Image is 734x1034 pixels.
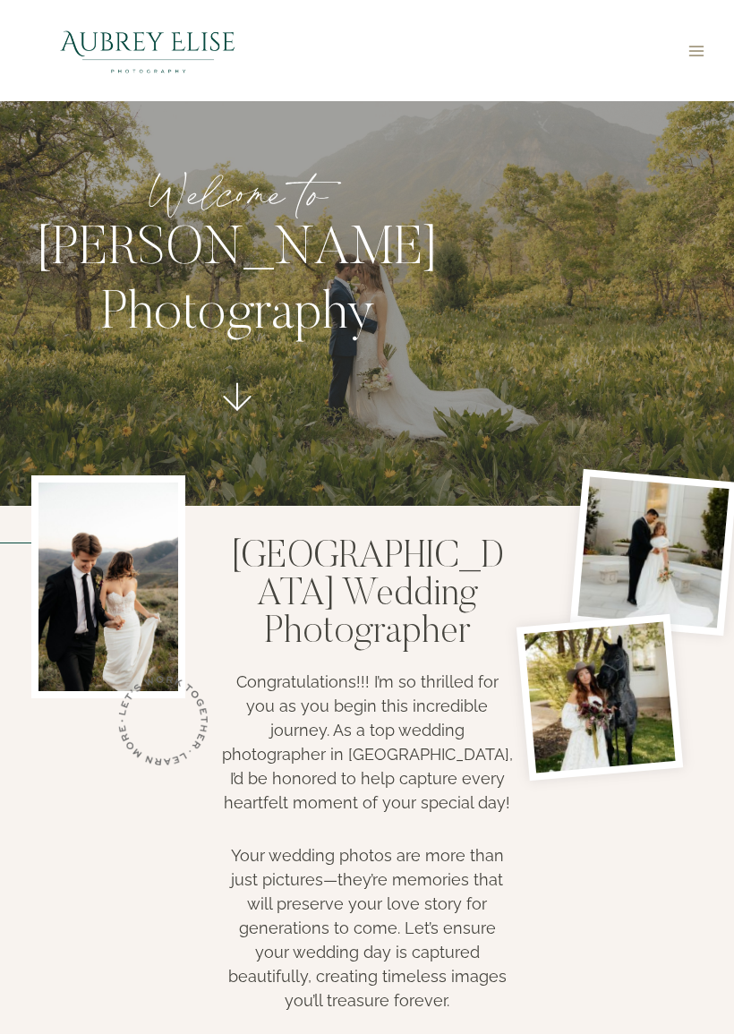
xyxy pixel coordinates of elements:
[516,613,682,780] img: bride with her horse and bouquet at the caledonia
[31,475,185,698] img: bride and groom holding hands running in the utah moutains
[219,512,514,652] h1: [GEOGRAPHIC_DATA] Wedding Photographer
[679,37,713,64] button: Open menu
[7,160,467,227] p: Welcome to
[219,843,514,1013] p: Your wedding photos are more than just pictures—they’re memories that will preserve your love sto...
[7,218,467,347] p: [PERSON_NAME] Photography
[219,670,514,815] p: Congratulations!!! I’m so thrilled for you as you begin this incredible journey. As a top wedding...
